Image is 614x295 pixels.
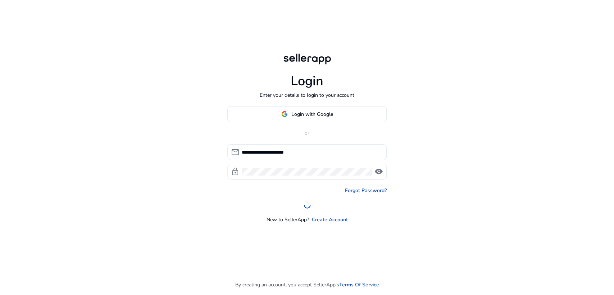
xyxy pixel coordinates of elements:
p: New to SellerApp? [267,216,309,223]
p: Enter your details to login to your account [260,91,354,99]
span: Login with Google [291,110,333,118]
button: Login with Google [227,106,387,122]
h1: Login [291,73,323,89]
a: Terms Of Service [339,281,379,289]
span: visibility [374,167,383,176]
p: or [227,130,387,137]
img: google-logo.svg [281,111,288,117]
a: Forgot Password? [345,187,387,194]
a: Create Account [312,216,348,223]
span: mail [231,148,240,156]
span: lock [231,167,240,176]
